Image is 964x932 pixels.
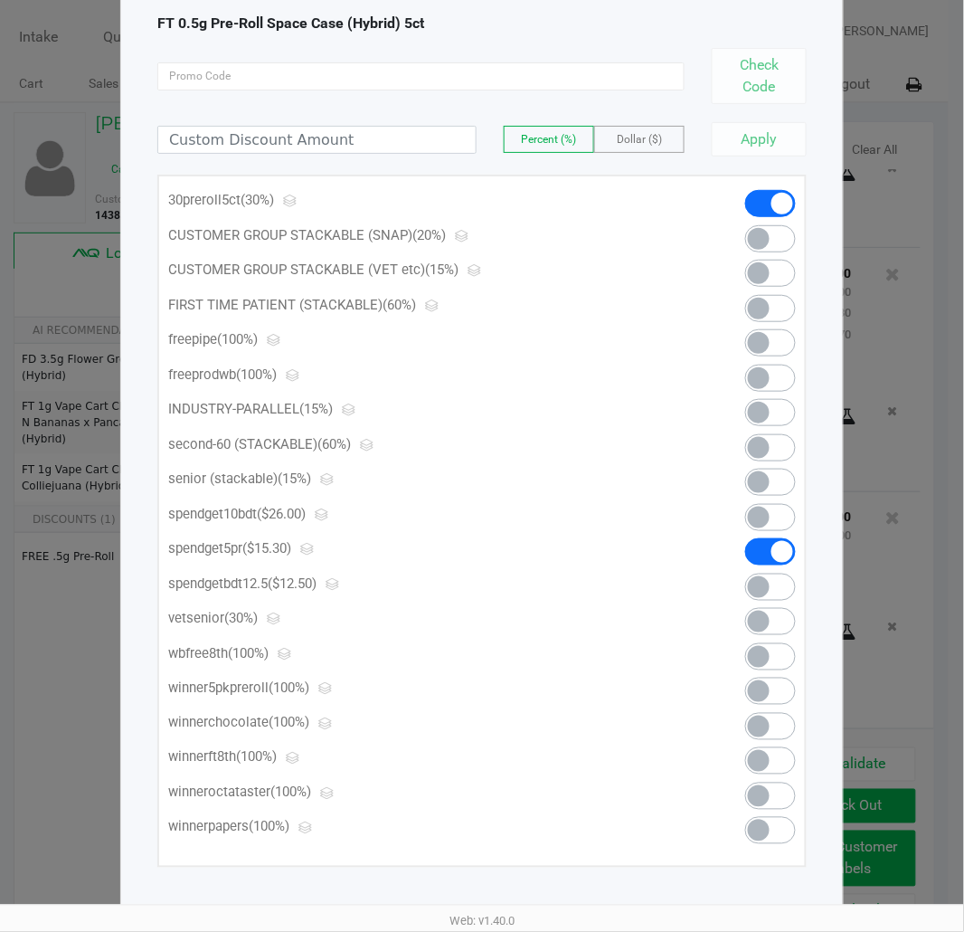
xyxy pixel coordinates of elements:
[257,506,306,522] span: ($26.00)
[299,401,333,417] span: (15%)
[241,192,274,208] span: (30%)
[236,749,277,766] span: (100%)
[268,575,317,592] span: ($12.50)
[168,295,686,316] p: FIRST TIME PATIENT (STACKABLE)
[168,538,686,559] p: spendget5pr
[168,190,686,211] p: 30preroll5ct
[412,227,446,243] span: (20%)
[522,133,577,146] span: Percent (%)
[383,297,416,313] span: (60%)
[236,366,277,383] span: (100%)
[317,436,351,452] span: (60%)
[168,608,686,629] p: vetsenior
[168,574,686,594] p: spendgetbdt12.5
[158,127,476,153] input: Custom Discount Amount
[168,747,686,768] p: winnerft8th
[168,469,686,490] p: senior (stackable)
[168,678,686,699] p: winner5pkpreroll
[168,817,686,838] p: winnerpapers
[168,399,686,420] p: INDUSTRY-PARALLEL
[168,365,686,385] p: freeprodwb
[168,504,686,525] p: spendget10bdt
[168,329,686,350] p: freepipe
[425,262,458,278] span: (15%)
[242,540,291,556] span: ($15.30)
[269,715,309,731] span: (100%)
[224,610,258,626] span: (30%)
[168,225,686,246] p: CUSTOMER GROUP STACKABLE (SNAP)
[249,819,289,835] span: (100%)
[168,713,686,734] p: winnerchocolate
[278,471,311,487] span: (15%)
[157,62,685,90] input: Promo Code
[168,783,686,804] p: winneroctataster
[168,260,686,281] p: CUSTOMER GROUP STACKABLE (VET etc)
[617,133,662,146] span: Dollar ($)
[449,915,515,928] span: Web: v1.40.0
[168,643,686,664] p: wbfree8th
[270,785,311,801] span: (100%)
[217,331,258,347] span: (100%)
[228,645,269,661] span: (100%)
[269,680,309,696] span: (100%)
[157,13,807,34] div: FT 0.5g Pre-Roll Space Case (Hybrid) 5ct
[168,434,686,455] p: second-60 (STACKABLE)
